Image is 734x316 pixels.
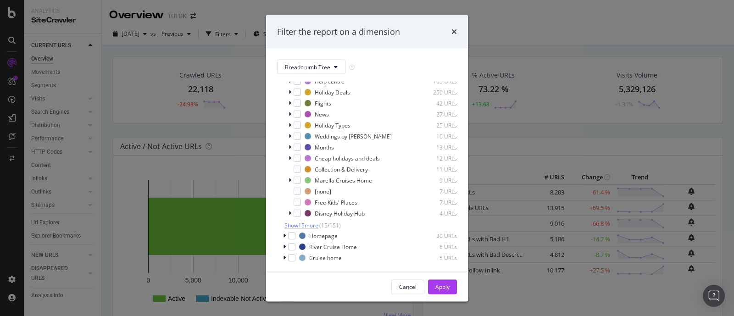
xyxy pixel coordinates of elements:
[266,15,468,301] div: modal
[309,243,357,250] div: River Cruise Home
[284,222,318,229] span: Show 15 more
[315,209,365,217] div: Disney Holiday Hub
[285,63,330,71] span: Breadcrumb Tree
[435,283,450,290] div: Apply
[315,198,357,206] div: Free Kids' Places
[412,143,457,151] div: 13 URLs
[319,222,341,229] span: ( 15 / 151 )
[315,77,345,85] div: Help centre
[315,165,368,173] div: Collection & Delivery
[412,176,457,184] div: 9 URLs
[412,198,457,206] div: 7 URLs
[315,187,331,195] div: [none]
[315,88,350,96] div: Holiday Deals
[412,165,457,173] div: 11 URLs
[703,285,725,307] div: Open Intercom Messenger
[412,99,457,107] div: 42 URLs
[315,132,392,140] div: Weddings by [PERSON_NAME]
[277,26,400,38] div: Filter the report on a dimension
[315,121,350,129] div: Holiday Types
[315,154,380,162] div: Cheap holidays and deals
[412,254,457,261] div: 5 URLs
[391,279,424,294] button: Cancel
[315,143,334,151] div: Months
[412,88,457,96] div: 250 URLs
[412,209,457,217] div: 4 URLs
[315,110,329,118] div: News
[428,279,457,294] button: Apply
[412,121,457,129] div: 25 URLs
[412,232,457,239] div: 30 URLs
[315,176,372,184] div: Marella Cruises Home
[412,187,457,195] div: 7 URLs
[309,254,342,261] div: Cruise home
[412,154,457,162] div: 12 URLs
[277,60,345,74] button: Breadcrumb Tree
[399,283,417,290] div: Cancel
[315,99,331,107] div: Flights
[412,243,457,250] div: 6 URLs
[412,77,457,85] div: 765 URLs
[309,232,338,239] div: Homepage
[451,26,457,38] div: times
[412,132,457,140] div: 16 URLs
[412,110,457,118] div: 27 URLs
